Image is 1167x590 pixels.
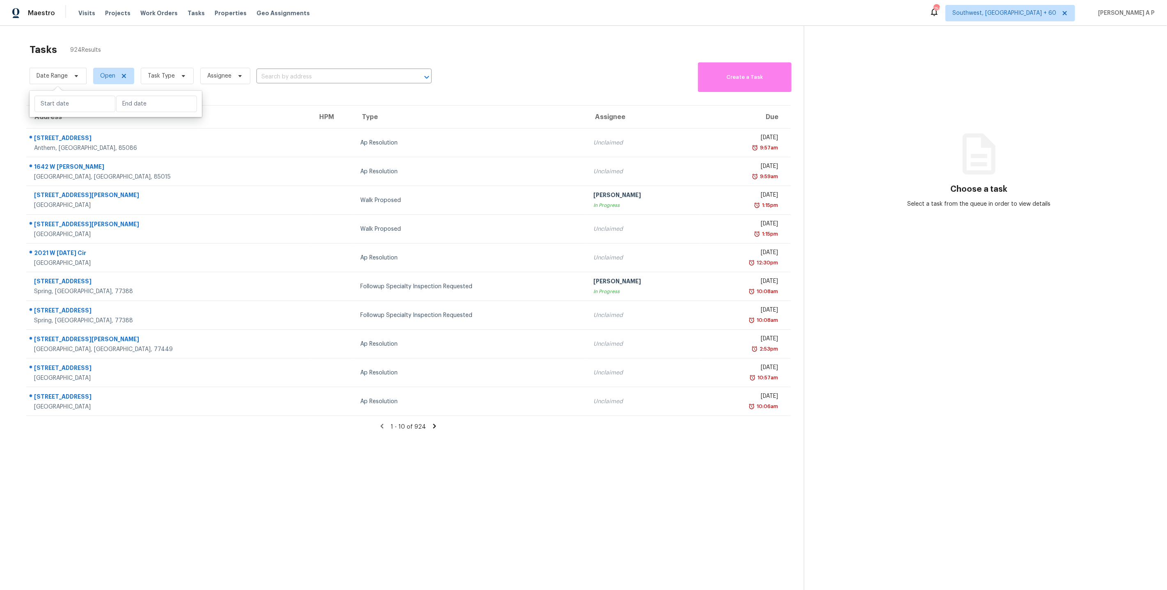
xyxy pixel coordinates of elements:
div: [GEOGRAPHIC_DATA], [GEOGRAPHIC_DATA], 85015 [34,173,304,181]
th: Due [700,106,791,129]
img: Overdue Alarm Icon [748,259,755,267]
div: [DATE] [706,392,778,402]
div: Ap Resolution [360,139,580,147]
th: Assignee [587,106,700,129]
div: [GEOGRAPHIC_DATA], [GEOGRAPHIC_DATA], 77449 [34,345,304,354]
th: Type [354,106,587,129]
span: Task Type [148,72,175,80]
div: Ap Resolution [360,254,580,262]
img: Overdue Alarm Icon [748,316,755,324]
div: [GEOGRAPHIC_DATA] [34,259,304,267]
button: Open [421,71,432,83]
span: Tasks [188,10,205,16]
div: Select a task from the queue in order to view details [892,200,1066,208]
div: Walk Proposed [360,196,580,204]
div: In Progress [593,287,693,296]
div: [DATE] [706,248,778,259]
div: 2:53pm [758,345,778,353]
div: [STREET_ADDRESS] [34,134,304,144]
div: 10:08am [755,316,778,324]
div: Walk Proposed [360,225,580,233]
div: Followup Specialty Inspection Requested [360,311,580,319]
button: Create a Task [698,62,792,92]
span: Visits [78,9,95,17]
span: Create a Task [702,73,787,82]
th: Address [26,106,311,129]
span: Date Range [37,72,68,80]
div: Ap Resolution [360,369,580,377]
div: [DATE] [706,220,778,230]
div: 1:15pm [760,230,778,238]
div: 1642 W [PERSON_NAME] [34,163,304,173]
div: Ap Resolution [360,168,580,176]
div: Unclaimed [593,139,693,147]
div: Spring, [GEOGRAPHIC_DATA], 77388 [34,287,304,296]
div: [DATE] [706,363,778,374]
div: Anthem, [GEOGRAPHIC_DATA], 85086 [34,144,304,152]
div: Unclaimed [593,397,693,406]
span: Projects [105,9,130,17]
div: 10:57am [756,374,778,382]
div: Spring, [GEOGRAPHIC_DATA], 77388 [34,317,304,325]
div: [DATE] [706,191,778,201]
span: Maestro [28,9,55,17]
div: [DATE] [706,335,778,345]
div: [GEOGRAPHIC_DATA] [34,201,304,209]
h3: Choose a task [950,185,1007,193]
div: 9:59am [758,172,778,181]
img: Overdue Alarm Icon [748,287,755,296]
div: Unclaimed [593,311,693,319]
div: [DATE] [706,133,778,144]
input: Start date [34,96,115,112]
span: Properties [215,9,247,17]
div: 2021 W [DATE] Cir [34,249,304,259]
div: 9:57am [758,144,778,152]
div: Unclaimed [593,254,693,262]
div: 12:30pm [755,259,778,267]
div: Ap Resolution [360,340,580,348]
div: Followup Specialty Inspection Requested [360,282,580,291]
div: [STREET_ADDRESS] [34,306,304,317]
span: 1 - 10 of 924 [391,424,426,430]
div: [PERSON_NAME] [593,191,693,201]
img: Overdue Alarm Icon [749,374,756,382]
input: Search by address [256,71,409,83]
div: Ap Resolution [360,397,580,406]
div: [STREET_ADDRESS] [34,393,304,403]
div: [GEOGRAPHIC_DATA] [34,230,304,239]
div: [DATE] [706,277,778,287]
h2: Tasks [30,46,57,54]
img: Overdue Alarm Icon [754,201,760,209]
div: [GEOGRAPHIC_DATA] [34,403,304,411]
span: Geo Assignments [256,9,310,17]
div: [STREET_ADDRESS] [34,364,304,374]
div: Unclaimed [593,168,693,176]
div: [GEOGRAPHIC_DATA] [34,374,304,382]
div: Unclaimed [593,225,693,233]
div: [STREET_ADDRESS] [34,277,304,287]
div: In Progress [593,201,693,209]
div: Unclaimed [593,340,693,348]
span: Work Orders [140,9,178,17]
img: Overdue Alarm Icon [752,144,758,152]
div: 10:06am [755,402,778,411]
img: Overdue Alarm Icon [752,172,758,181]
span: Open [100,72,115,80]
div: [PERSON_NAME] [593,277,693,287]
img: Overdue Alarm Icon [754,230,760,238]
div: [STREET_ADDRESS][PERSON_NAME] [34,191,304,201]
div: [DATE] [706,162,778,172]
span: Assignee [207,72,231,80]
div: [STREET_ADDRESS][PERSON_NAME] [34,220,304,230]
div: 1:15pm [760,201,778,209]
img: Overdue Alarm Icon [751,345,758,353]
div: 759 [934,5,939,13]
span: 924 Results [70,46,101,54]
th: HPM [311,106,354,129]
div: [STREET_ADDRESS][PERSON_NAME] [34,335,304,345]
div: [DATE] [706,306,778,316]
input: End date [116,96,197,112]
img: Overdue Alarm Icon [748,402,755,411]
span: [PERSON_NAME] A P [1095,9,1155,17]
div: Unclaimed [593,369,693,377]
